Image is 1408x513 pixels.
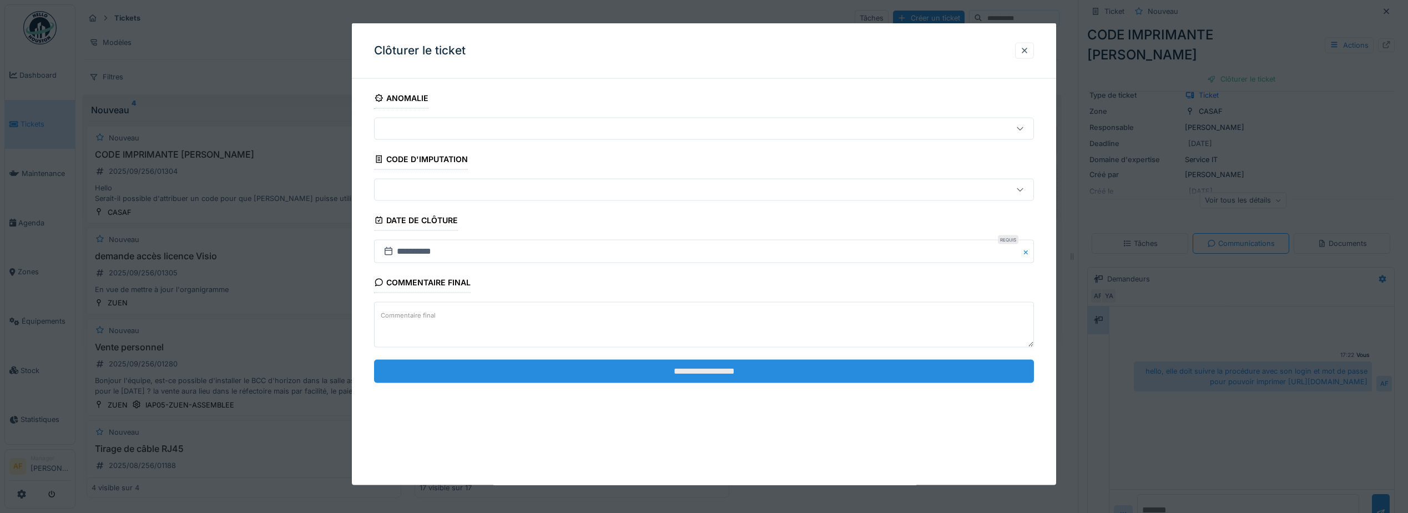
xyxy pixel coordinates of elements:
button: Close [1022,240,1034,263]
h3: Clôturer le ticket [374,44,466,58]
div: Date de clôture [374,212,458,231]
div: Anomalie [374,90,428,109]
div: Code d'imputation [374,151,468,170]
div: Commentaire final [374,274,471,293]
label: Commentaire final [379,308,438,322]
div: Requis [998,235,1018,244]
